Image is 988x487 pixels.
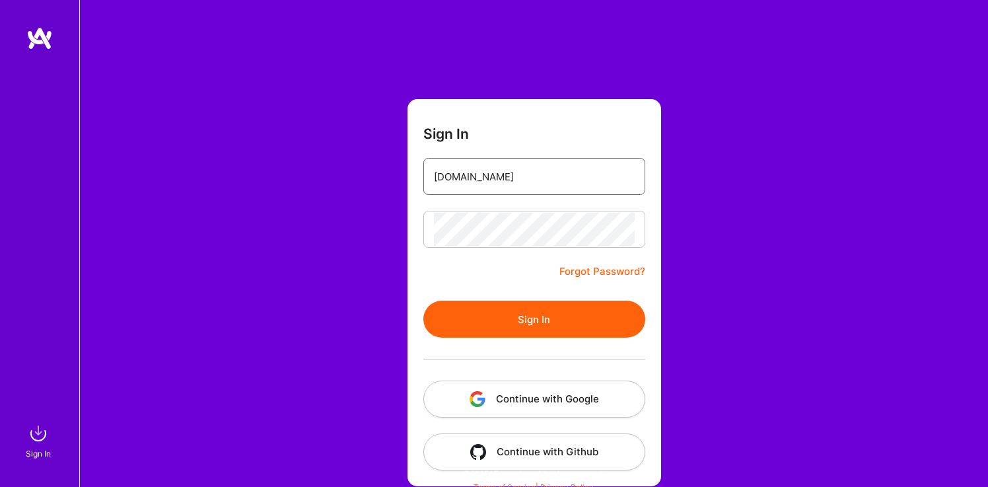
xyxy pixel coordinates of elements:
button: Continue with Github [423,433,645,470]
img: sign in [25,420,52,447]
a: sign inSign In [28,420,52,461]
a: Forgot Password? [559,264,645,280]
button: Continue with Google [423,381,645,418]
input: Email... [434,160,635,194]
img: icon [470,391,485,407]
button: Sign In [423,301,645,338]
img: icon [470,444,486,460]
h3: Sign In [423,126,469,142]
div: Sign In [26,447,51,461]
img: logo [26,26,53,50]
